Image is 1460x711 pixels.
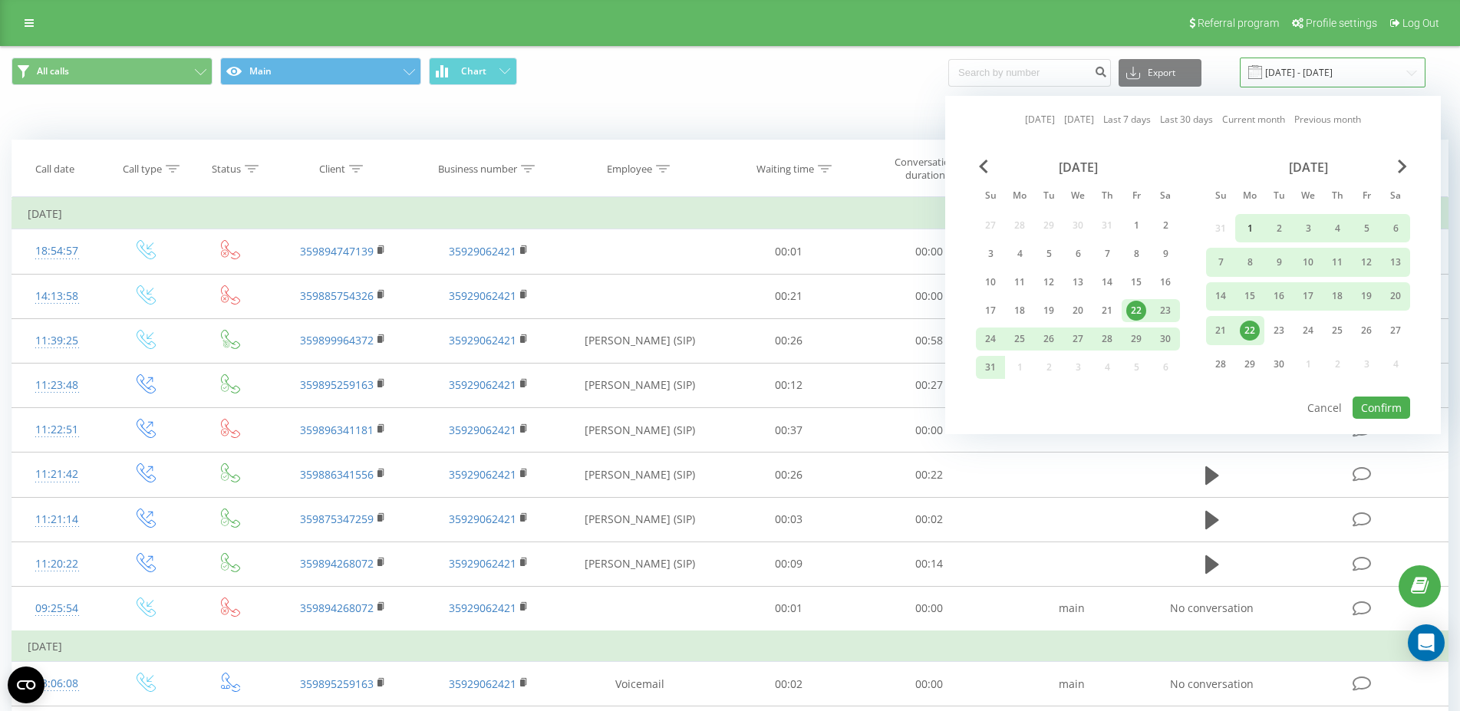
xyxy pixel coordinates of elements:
[719,274,859,318] td: 00:21
[1240,321,1260,341] div: 22
[979,160,988,173] span: Previous Month
[1093,328,1122,351] div: Thu Aug 28, 2025
[1323,282,1352,311] div: Thu Sep 18, 2025
[980,244,1000,264] div: 3
[1323,248,1352,276] div: Thu Sep 11, 2025
[1381,316,1410,344] div: Sat Sep 27, 2025
[1238,186,1261,209] abbr: Monday
[1235,316,1264,344] div: Mon Sep 22, 2025
[1355,186,1378,209] abbr: Friday
[607,163,652,176] div: Employee
[562,318,719,363] td: [PERSON_NAME] (SIP)
[1240,354,1260,374] div: 29
[1352,214,1381,242] div: Fri Sep 5, 2025
[1211,286,1231,306] div: 14
[1155,272,1175,292] div: 16
[1327,219,1347,239] div: 4
[1235,351,1264,379] div: Mon Sep 29, 2025
[1160,112,1213,127] a: Last 30 days
[1151,328,1180,351] div: Sat Aug 30, 2025
[1206,160,1410,175] div: [DATE]
[1386,286,1406,306] div: 20
[1126,272,1146,292] div: 15
[28,326,86,356] div: 11:39:25
[1398,160,1407,173] span: Next Month
[1386,219,1406,239] div: 6
[449,423,516,437] a: 35929062421
[1093,271,1122,294] div: Thu Aug 14, 2025
[1327,252,1347,272] div: 11
[1039,272,1059,292] div: 12
[449,676,516,691] a: 35929062421
[12,199,1448,229] td: [DATE]
[1068,244,1088,264] div: 6
[1010,329,1030,349] div: 25
[1151,214,1180,237] div: Sat Aug 2, 2025
[1294,214,1323,242] div: Wed Sep 3, 2025
[1206,316,1235,344] div: Sun Sep 21, 2025
[976,328,1005,351] div: Sun Aug 24, 2025
[449,467,516,482] a: 35929062421
[1381,214,1410,242] div: Sat Sep 6, 2025
[1039,244,1059,264] div: 5
[1097,329,1117,349] div: 28
[449,244,516,258] a: 35929062421
[449,601,516,615] a: 35929062421
[1097,301,1117,321] div: 21
[980,329,1000,349] div: 24
[1356,286,1376,306] div: 19
[28,505,86,535] div: 11:21:14
[1298,321,1318,341] div: 24
[1298,286,1318,306] div: 17
[1125,186,1148,209] abbr: Friday
[449,288,516,303] a: 35929062421
[1010,272,1030,292] div: 11
[28,415,86,445] div: 11:22:51
[562,497,719,541] td: [PERSON_NAME] (SIP)
[1298,252,1318,272] div: 10
[1010,244,1030,264] div: 4
[1093,299,1122,322] div: Thu Aug 21, 2025
[719,363,859,407] td: 00:12
[300,288,374,303] a: 359885754326
[1269,252,1289,272] div: 9
[1122,214,1151,237] div: Fri Aug 1, 2025
[859,363,999,407] td: 00:27
[1155,329,1175,349] div: 30
[1235,248,1264,276] div: Mon Sep 8, 2025
[719,453,859,497] td: 00:26
[449,333,516,347] a: 35929062421
[300,244,374,258] a: 359894747139
[1126,244,1146,264] div: 8
[562,541,719,586] td: [PERSON_NAME] (SIP)
[948,59,1111,87] input: Search by number
[562,363,719,407] td: [PERSON_NAME] (SIP)
[1064,112,1094,127] a: [DATE]
[1240,286,1260,306] div: 15
[300,423,374,437] a: 359896341181
[1068,329,1088,349] div: 27
[756,163,814,176] div: Waiting time
[562,408,719,453] td: [PERSON_NAME] (SIP)
[28,281,86,311] div: 14:13:58
[1008,186,1031,209] abbr: Monday
[1269,354,1289,374] div: 30
[300,676,374,691] a: 359895259163
[1269,219,1289,239] div: 2
[28,370,86,400] div: 11:23:48
[859,662,999,706] td: 00:00
[719,662,859,706] td: 00:02
[449,556,516,571] a: 35929062421
[1122,242,1151,265] div: Fri Aug 8, 2025
[859,318,999,363] td: 00:58
[1005,271,1034,294] div: Mon Aug 11, 2025
[1096,186,1119,209] abbr: Thursday
[1352,316,1381,344] div: Fri Sep 26, 2025
[859,229,999,274] td: 00:00
[300,467,374,482] a: 359886341556
[1097,272,1117,292] div: 14
[859,497,999,541] td: 00:02
[1206,248,1235,276] div: Sun Sep 7, 2025
[976,160,1180,175] div: [DATE]
[719,541,859,586] td: 00:09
